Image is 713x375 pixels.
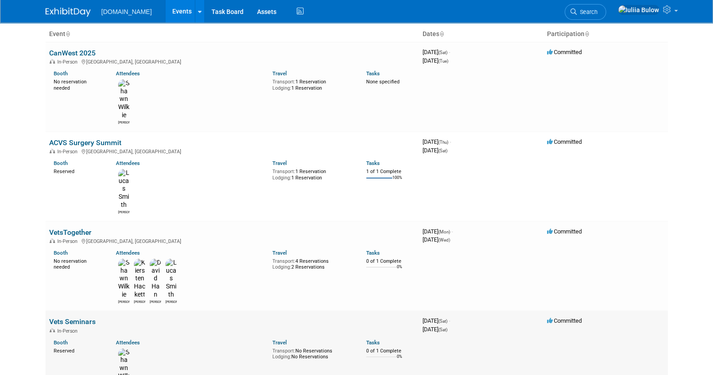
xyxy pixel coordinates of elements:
span: [DATE] [423,317,450,324]
span: (Tue) [438,59,448,64]
span: Lodging: [272,354,291,360]
span: Search [577,9,598,15]
span: In-Person [57,238,80,244]
span: - [451,228,453,235]
span: Committed [547,49,582,55]
div: 1 Reservation 1 Reservation [272,77,353,91]
div: Shawn Wilkie [118,119,129,125]
div: Lucas Smith [166,299,177,304]
a: Attendees [116,339,140,346]
a: Tasks [366,160,380,166]
span: [DATE] [423,228,453,235]
a: Tasks [366,70,380,77]
a: CanWest 2025 [49,49,96,57]
span: In-Person [57,149,80,155]
img: In-Person Event [50,238,55,243]
img: In-Person Event [50,328,55,333]
span: (Thu) [438,140,448,145]
img: ExhibitDay [46,8,91,17]
th: Participation [543,27,668,42]
div: No Reservations No Reservations [272,346,353,360]
a: Tasks [366,250,380,256]
span: Transport: [272,79,295,85]
a: ACVS Surgery Summit [49,138,121,147]
span: Committed [547,317,582,324]
a: Attendees [116,70,140,77]
span: Transport: [272,348,295,354]
img: Shawn Wilkie [118,259,129,299]
a: Travel [272,339,287,346]
span: [DATE] [423,147,447,154]
span: [DATE] [423,57,448,64]
span: Lodging: [272,264,291,270]
img: Lucas Smith [166,259,177,299]
a: Travel [272,160,287,166]
img: Shawn Wilkie [118,79,129,119]
span: [DATE] [423,49,450,55]
a: Tasks [366,339,380,346]
span: [DATE] [423,236,450,243]
span: In-Person [57,328,80,334]
td: 100% [392,175,402,187]
span: - [449,317,450,324]
a: VetsTogether [49,228,92,237]
th: Event [46,27,419,42]
div: [GEOGRAPHIC_DATA], [GEOGRAPHIC_DATA] [49,58,415,65]
span: Lodging: [272,175,291,181]
img: In-Person Event [50,59,55,64]
th: Dates [419,27,543,42]
span: In-Person [57,59,80,65]
span: None specified [366,79,400,85]
img: Iuliia Bulow [618,5,659,15]
div: 1 Reservation 1 Reservation [272,167,353,181]
a: Travel [272,70,287,77]
div: [GEOGRAPHIC_DATA], [GEOGRAPHIC_DATA] [49,147,415,155]
span: (Sat) [438,50,447,55]
span: [DOMAIN_NAME] [101,8,152,15]
a: Booth [54,339,68,346]
div: 1 of 1 Complete [366,169,415,175]
span: Transport: [272,258,295,264]
a: Sort by Event Name [65,30,70,37]
div: [GEOGRAPHIC_DATA], [GEOGRAPHIC_DATA] [49,237,415,244]
div: Shawn Wilkie [118,299,129,304]
span: [DATE] [423,326,447,333]
span: Committed [547,228,582,235]
span: [DATE] [423,138,451,145]
a: Attendees [116,250,140,256]
div: Lucas Smith [118,209,129,215]
span: (Sat) [438,327,447,332]
div: Reserved [54,167,103,175]
a: Attendees [116,160,140,166]
span: (Mon) [438,229,450,234]
img: David Han [150,259,161,299]
span: Lodging: [272,85,291,91]
div: 4 Reservations 2 Reservations [272,256,353,270]
td: 0% [397,354,402,366]
span: - [450,138,451,145]
img: In-Person Event [50,149,55,153]
div: David Han [150,299,161,304]
a: Travel [272,250,287,256]
a: Sort by Start Date [439,30,444,37]
span: (Sat) [438,148,447,153]
img: Lucas Smith [118,169,129,209]
a: Booth [54,70,68,77]
div: 0 of 1 Complete [366,258,415,265]
span: Transport: [272,169,295,174]
a: Search [565,4,606,20]
a: Vets Seminars [49,317,96,326]
td: 0% [397,265,402,277]
span: - [449,49,450,55]
div: No reservation needed [54,77,103,91]
a: Booth [54,160,68,166]
div: No reservation needed [54,256,103,270]
img: Kiersten Hackett [134,259,145,299]
div: 0 of 1 Complete [366,348,415,354]
span: Committed [547,138,582,145]
span: (Sat) [438,319,447,324]
a: Sort by Participation Type [584,30,589,37]
span: (Wed) [438,238,450,242]
a: Booth [54,250,68,256]
div: Kiersten Hackett [134,299,145,304]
